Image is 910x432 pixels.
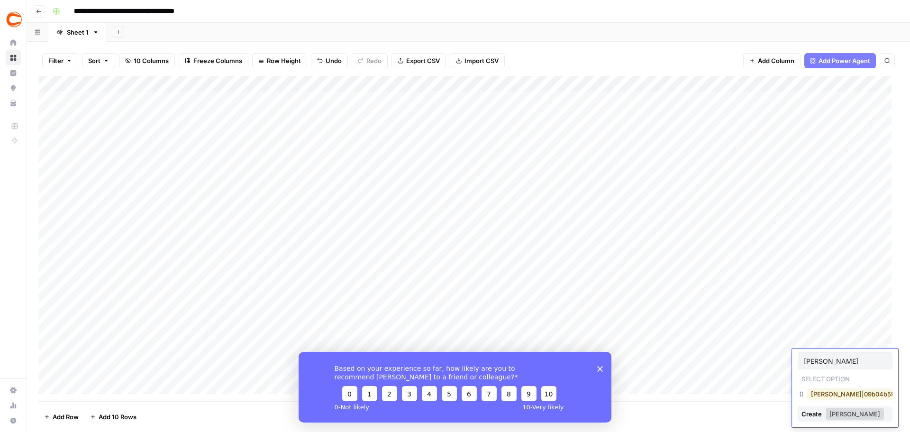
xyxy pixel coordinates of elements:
[99,412,136,422] span: Add 10 Rows
[798,386,892,404] div: [PERSON_NAME]|09b04b59-5bac-4944-8d67-e85276989805
[804,357,886,365] input: Search or create
[801,406,824,422] div: Create
[6,383,21,398] a: Settings
[67,28,89,37] div: Sheet 1
[134,56,169,65] span: 10 Columns
[6,8,21,31] button: Workspace: Covers
[6,65,21,81] a: Insights
[826,408,884,420] button: [PERSON_NAME]
[450,53,505,68] button: Import CSV
[267,56,301,65] span: Row Height
[48,23,107,42] a: Sheet 1
[743,53,801,68] button: Add Column
[406,56,440,65] span: Export CSV
[299,352,611,423] iframe: Survey from AirOps
[53,412,79,422] span: Add Row
[311,53,348,68] button: Undo
[6,35,21,50] a: Home
[819,56,870,65] span: Add Power Agent
[6,413,21,428] button: Help + Support
[464,56,499,65] span: Import CSV
[6,81,21,96] a: Opportunities
[42,53,78,68] button: Filter
[88,56,100,65] span: Sort
[193,56,242,65] span: Freeze Columns
[366,56,382,65] span: Redo
[391,53,446,68] button: Export CSV
[48,56,64,65] span: Filter
[38,409,84,424] button: Add Row
[798,406,892,422] button: Create[PERSON_NAME]
[798,372,854,384] p: Select option
[758,56,794,65] span: Add Column
[6,96,21,111] a: Your Data
[6,11,23,28] img: Covers Logo
[119,53,175,68] button: 10 Columns
[6,398,21,413] a: Usage
[352,53,388,68] button: Redo
[326,56,342,65] span: Undo
[84,409,142,424] button: Add 10 Rows
[804,53,876,68] button: Add Power Agent
[6,50,21,65] a: Browse
[82,53,115,68] button: Sort
[179,53,248,68] button: Freeze Columns
[252,53,307,68] button: Row Height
